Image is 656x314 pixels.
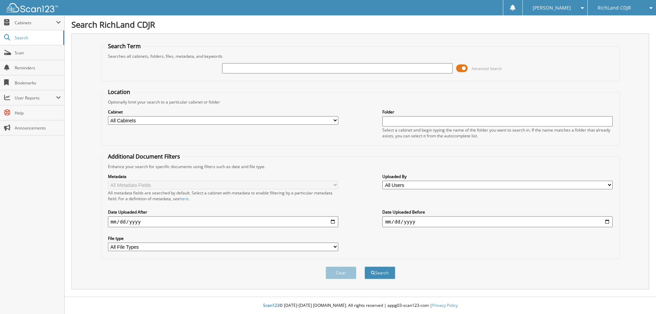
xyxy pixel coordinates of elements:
div: All metadata fields are searched by default. Select a cabinet with metadata to enable filtering b... [108,190,338,202]
h1: Search RichLand CDJR [71,19,649,30]
label: Metadata [108,174,338,179]
span: Advanced Search [471,66,502,71]
span: Search [15,35,60,41]
span: Scan123 [263,302,279,308]
label: File type [108,235,338,241]
label: Date Uploaded After [108,209,338,215]
span: Announcements [15,125,61,131]
div: Enhance your search for specific documents using filters such as date and file type. [105,164,616,169]
legend: Additional Document Filters [105,153,183,160]
legend: Search Term [105,42,144,50]
span: [PERSON_NAME] [533,6,571,10]
span: Bookmarks [15,80,61,86]
input: end [382,216,613,227]
img: scan123-logo-white.svg [7,3,58,12]
label: Date Uploaded Before [382,209,613,215]
label: Uploaded By [382,174,613,179]
a: here [180,196,189,202]
div: Optionally limit your search to a particular cabinet or folder [105,99,616,105]
span: RichLand CDJR [598,6,631,10]
input: start [108,216,338,227]
label: Folder [382,109,613,115]
legend: Location [105,88,134,96]
span: User Reports [15,95,56,101]
div: © [DATE]-[DATE] [DOMAIN_NAME]. All rights reserved | appg03-scan123-com | [65,297,656,314]
div: Select a cabinet and begin typing the name of the folder you want to search in. If the name match... [382,127,613,139]
a: Privacy Policy [432,302,458,308]
span: Reminders [15,65,61,71]
span: Help [15,110,61,116]
button: Clear [326,267,356,279]
label: Cabinet [108,109,338,115]
span: Scan [15,50,61,56]
div: Searches all cabinets, folders, files, metadata, and keywords [105,53,616,59]
span: Cabinets [15,20,56,26]
button: Search [365,267,395,279]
